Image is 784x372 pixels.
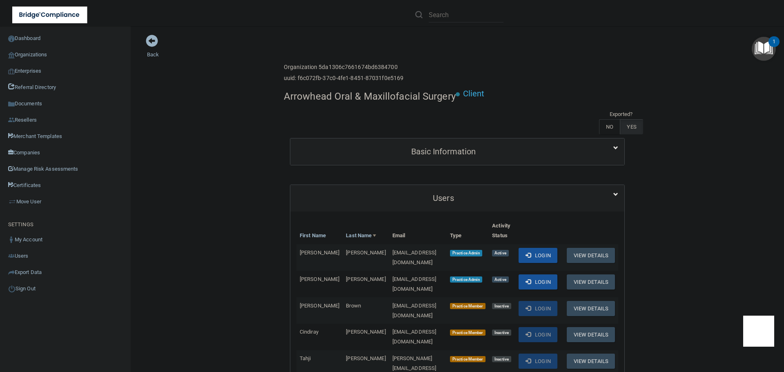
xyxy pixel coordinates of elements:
p: Client [463,86,485,101]
span: [PERSON_NAME] [346,249,385,256]
span: Practice Member [450,330,486,336]
img: ic_power_dark.7ecde6b1.png [8,285,16,292]
h5: Basic Information [296,147,590,156]
button: Login [519,248,557,263]
a: Back [147,42,159,58]
a: First Name [300,231,326,241]
button: Login [519,354,557,369]
iframe: Drift Widget Chat Controller [743,316,774,347]
button: Open Resource Center, 1 new notification [752,37,776,61]
th: Email [389,218,447,244]
button: View Details [567,248,615,263]
span: Practice Admin [450,276,482,283]
span: Practice Admin [450,250,482,256]
button: Login [519,327,557,342]
span: Tahji [300,355,311,361]
label: SETTINGS [8,220,33,229]
img: icon-users.e205127d.png [8,253,15,259]
span: Brown [346,303,361,309]
span: Inactive [492,303,511,310]
span: Inactive [492,330,511,336]
td: Exported? [599,109,643,119]
button: View Details [567,274,615,290]
label: NO [599,119,620,134]
img: organization-icon.f8decf85.png [8,52,15,58]
span: [PERSON_NAME] [346,276,385,282]
button: Login [519,274,557,290]
h5: Users [296,194,590,203]
span: [EMAIL_ADDRESS][DOMAIN_NAME] [392,249,437,265]
input: Search [429,7,503,22]
th: Type [447,218,489,244]
span: [PERSON_NAME] [300,249,339,256]
img: ic-search.3b580494.png [415,11,423,18]
img: ic_dashboard_dark.d01f4a41.png [8,36,15,42]
button: View Details [567,301,615,316]
img: icon-documents.8dae5593.png [8,101,15,107]
span: Active [492,250,508,256]
button: View Details [567,354,615,369]
span: [EMAIL_ADDRESS][DOMAIN_NAME] [392,276,437,292]
button: View Details [567,327,615,342]
a: Users [296,189,618,207]
img: ic_reseller.de258add.png [8,117,15,123]
span: Practice Member [450,303,486,310]
span: Practice Member [450,356,486,363]
span: [PERSON_NAME] [300,276,339,282]
a: Basic Information [296,143,618,161]
label: YES [620,119,643,134]
span: Active [492,276,508,283]
span: [PERSON_NAME] [300,303,339,309]
img: enterprise.0d942306.png [8,69,15,74]
span: Cindiray [300,329,318,335]
span: [PERSON_NAME] [346,355,385,361]
img: ic_user_dark.df1a06c3.png [8,236,15,243]
img: icon-export.b9366987.png [8,269,15,276]
img: briefcase.64adab9b.png [8,198,16,206]
span: [PERSON_NAME] [346,329,385,335]
span: [EMAIL_ADDRESS][DOMAIN_NAME] [392,303,437,319]
img: bridge_compliance_login_screen.278c3ca4.svg [12,7,87,23]
th: Activity Status [489,218,515,244]
h6: uuid: f6c072fb-37c0-4fe1-8451-87031f0e5169 [284,75,403,81]
button: Login [519,301,557,316]
h6: Organization 5da1306c7661674bd6384700 [284,64,403,70]
h4: Arrowhead Oral & Maxillofacial Surgery [284,91,456,102]
a: Last Name [346,231,376,241]
div: 1 [773,42,775,52]
span: [EMAIL_ADDRESS][DOMAIN_NAME] [392,329,437,345]
span: Inactive [492,356,511,363]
